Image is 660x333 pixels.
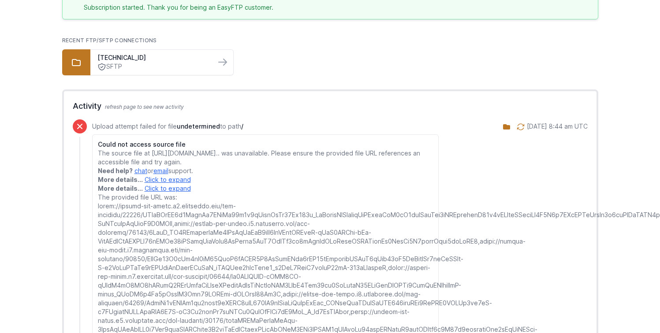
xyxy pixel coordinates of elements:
div: [DATE] 8:44 am UTC [527,122,588,131]
p: Subscription started. Thank you for being an EasyFTP customer. [84,3,273,12]
a: chat [134,167,147,174]
h2: Recent FTP/SFTP Connections [62,37,598,44]
strong: More details... [98,185,143,192]
p: The source file at [URL][DOMAIN_NAME].. was unavailable. Please ensure the provided file URL refe... [98,149,433,166]
p: or support. [98,166,433,175]
a: Click to expand [145,185,191,192]
span: refresh page to see new activity [105,104,184,110]
a: [TECHNICAL_ID] [97,53,209,62]
p: Upload attempt failed for file to path [92,122,439,131]
a: Click to expand [145,176,191,183]
a: email [153,167,168,174]
span: undetermined [177,122,220,130]
h6: Could not access source file [98,140,433,149]
strong: More details... [98,176,143,183]
span: / [241,122,243,130]
strong: Need help? [98,167,133,174]
a: SFTP [97,62,209,71]
h2: Activity [73,100,588,112]
iframe: Drift Widget Chat Controller [616,289,649,322]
